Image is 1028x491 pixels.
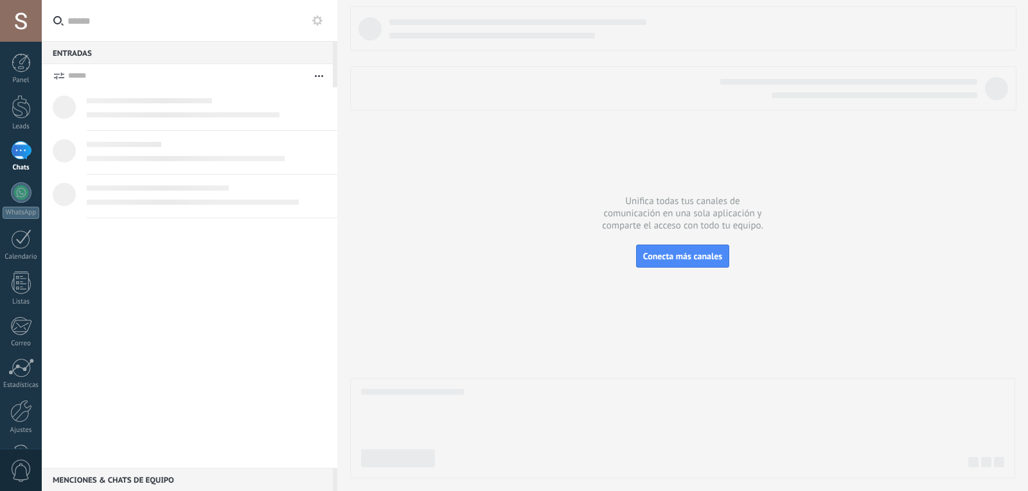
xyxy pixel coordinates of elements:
[3,298,40,306] div: Listas
[643,250,722,262] span: Conecta más canales
[3,123,40,131] div: Leads
[42,41,333,64] div: Entradas
[3,426,40,435] div: Ajustes
[3,381,40,390] div: Estadísticas
[3,340,40,348] div: Correo
[42,468,333,491] div: Menciones & Chats de equipo
[636,245,729,268] button: Conecta más canales
[3,76,40,85] div: Panel
[3,207,39,219] div: WhatsApp
[3,253,40,261] div: Calendario
[3,164,40,172] div: Chats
